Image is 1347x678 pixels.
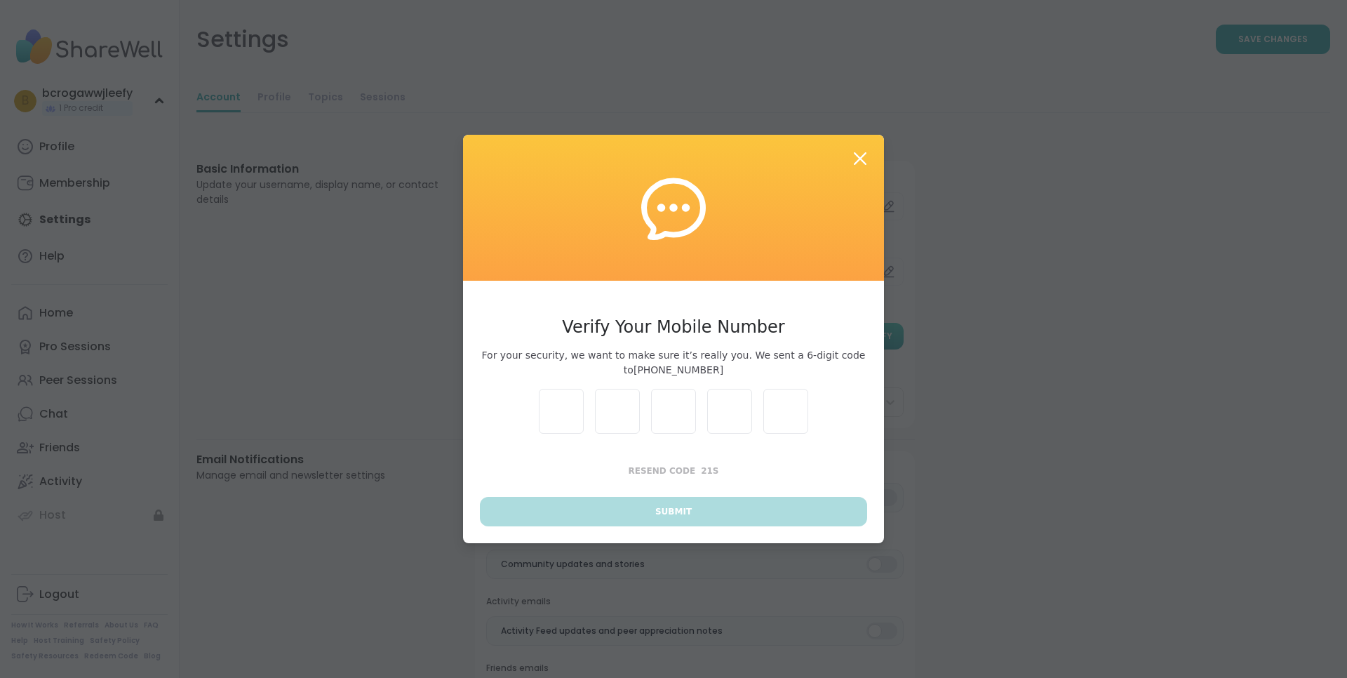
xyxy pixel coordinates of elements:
[480,497,867,526] button: Submit
[480,314,867,340] h3: Verify Your Mobile Number
[701,466,718,476] span: 21 s
[629,466,696,476] span: Resend Code
[480,348,867,378] span: For your security, we want to make sure it’s really you. We sent a 6-digit code to [PHONE_NUMBER]
[480,456,867,486] button: Resend Code21s
[655,505,692,518] span: Submit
